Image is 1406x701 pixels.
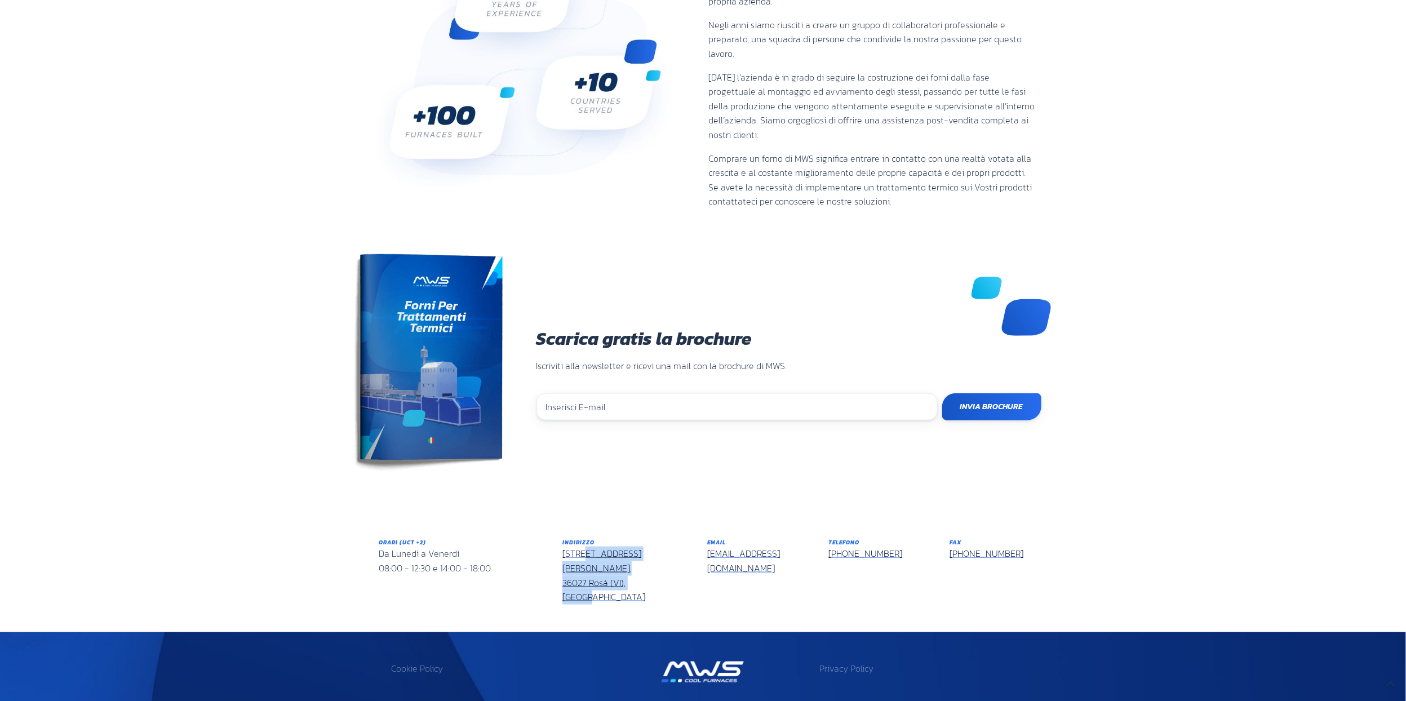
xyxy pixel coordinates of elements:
a: [EMAIL_ADDRESS][DOMAIN_NAME] [707,547,780,575]
span: Da Lunedì a Venerdì 08:00 - 12:30 e 14:00 - 18:00 [379,547,491,575]
input: Inserisci E-mail [536,393,938,420]
a: Cookie Policy [392,662,443,675]
p: [DATE] l’azienda è in grado di seguire la costruzione dei forni dalla fase progettuale al montagg... [709,70,1036,143]
img: Mws Logo [662,662,744,682]
input: Invia Brochure [942,393,1041,420]
h3: Scarica gratis la brochure [536,330,1041,348]
img: mws decorazioni [972,277,1051,336]
p: Iscriviti alla newsletter e ricevi una mail con la brochure di MWS. [536,359,1041,374]
h6: Orari (UCT +2) [379,538,546,547]
h6: Indirizzo [562,538,690,547]
a: [STREET_ADDRESS][PERSON_NAME],36027 Rosà (VI), [GEOGRAPHIC_DATA] [562,547,645,604]
p: Comprare un forno di MWS significa entrare in contatto con una realtà votata alla crescita e al c... [709,152,1036,209]
a: [PHONE_NUMBER] [828,547,902,560]
a: Privacy Policy [819,662,873,675]
a: [PHONE_NUMBER] [950,547,1023,560]
p: Negli anni siamo riusciti a creare un gruppo di collaboratori professionale e preparato, una squa... [709,18,1036,61]
h6: Telefono [828,538,933,547]
h6: Email [707,538,811,547]
h6: Fax [950,538,1027,547]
